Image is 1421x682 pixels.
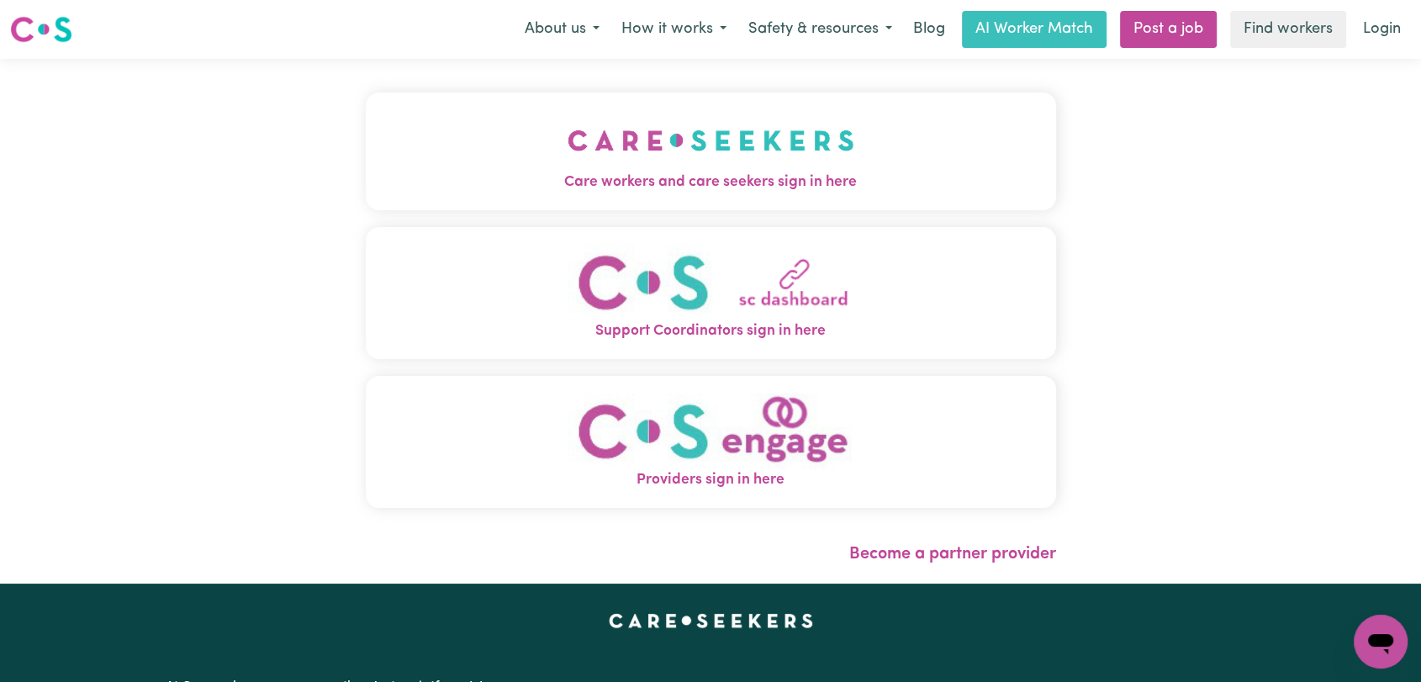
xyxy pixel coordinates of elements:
[849,546,1056,563] a: Become a partner provider
[514,12,610,47] button: About us
[366,227,1056,359] button: Support Coordinators sign in here
[1353,11,1411,48] a: Login
[610,12,737,47] button: How it works
[1120,11,1217,48] a: Post a job
[609,614,813,627] a: Careseekers home page
[366,172,1056,193] span: Care workers and care seekers sign in here
[737,12,903,47] button: Safety & resources
[962,11,1107,48] a: AI Worker Match
[903,11,955,48] a: Blog
[1354,615,1408,669] iframe: Button to launch messaging window
[10,14,72,45] img: Careseekers logo
[10,10,72,49] a: Careseekers logo
[366,93,1056,210] button: Care workers and care seekers sign in here
[366,469,1056,491] span: Providers sign in here
[366,320,1056,342] span: Support Coordinators sign in here
[366,376,1056,508] button: Providers sign in here
[1230,11,1346,48] a: Find workers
